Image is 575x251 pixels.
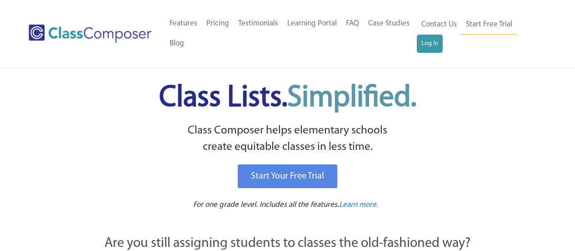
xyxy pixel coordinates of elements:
[417,15,540,53] nav: Header Menu
[202,14,234,34] a: Pricing
[341,14,364,34] a: FAQ
[165,34,189,54] a: Blog
[461,15,517,35] a: Start Free Trial
[159,83,416,113] span: Class Lists.
[55,123,521,156] p: Class Composer helps elementary schools create equitable classes in less time.
[29,25,151,43] img: Class Composer
[238,164,337,188] a: Start Your Free Trial
[251,172,324,181] span: Start Your Free Trial
[234,14,283,34] a: Testimonials
[417,35,443,53] a: Log In
[339,200,378,211] a: Learn more.
[165,14,417,54] nav: Header Menu
[287,83,416,113] span: Simplified.
[417,15,461,35] a: Contact Us
[193,201,339,209] span: For one grade level. Includes all the features.
[283,14,341,34] a: Learning Portal
[364,14,414,34] a: Case Studies
[339,201,378,209] span: Learn more.
[165,14,202,34] a: Features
